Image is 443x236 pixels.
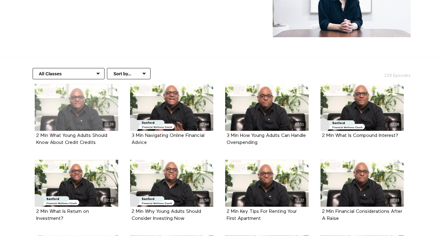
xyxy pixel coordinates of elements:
h2: 129 Episodes [346,68,414,79]
div: 01:58 [198,197,211,204]
a: 2 Min Key Tips For Renting Your First Apartment [227,209,297,221]
div: 02:32 [293,197,306,204]
div: 02:08 [388,121,401,128]
a: 2 Min What Young Adults Should Know About Credit Credits 02:28 [35,84,118,131]
a: 2 Min What Is Compound Interest? [322,133,398,138]
a: 2 Min What Is Return on Investment? 02:12 [35,160,118,207]
a: 2 Min What Is Compound Interest? 02:08 [321,84,404,131]
a: 3 Min How Young Adults Can Handle Overspending [227,133,306,145]
div: 02:12 [103,197,116,204]
a: 2 Min What Is Return on Investment? [36,209,89,221]
a: 2 Min Financial Considerations After A Raise [322,209,402,221]
a: 2 Min Financial Considerations After A Raise 02:33 [321,160,404,207]
a: 2 Min Why Young Adults Should Consider Investing Now [132,209,201,221]
div: 02:33 [388,197,401,204]
a: 3 Min How Young Adults Can Handle Overspending 02:51 [225,84,309,131]
a: 2 Min What Young Adults Should Know About Credit Credits [36,133,107,145]
a: 2 Min Why Young Adults Should Consider Investing Now 01:58 [130,160,214,207]
div: 02:28 [103,121,116,128]
div: 02:51 [293,121,306,128]
a: 2 Min Key Tips For Renting Your First Apartment 02:32 [225,160,309,207]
